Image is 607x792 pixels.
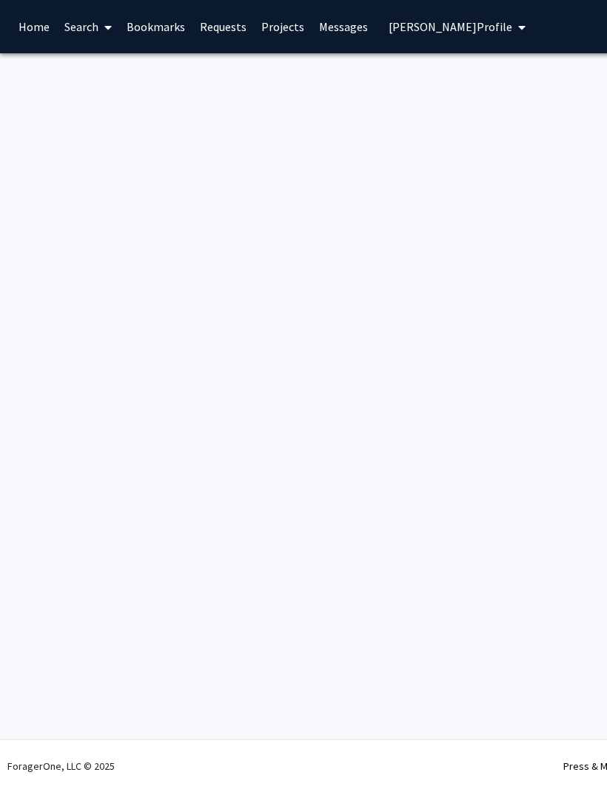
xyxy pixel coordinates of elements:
[192,1,254,53] a: Requests
[57,1,119,53] a: Search
[119,1,192,53] a: Bookmarks
[254,1,312,53] a: Projects
[312,1,375,53] a: Messages
[11,1,57,53] a: Home
[389,19,512,34] span: [PERSON_NAME] Profile
[7,740,115,792] div: ForagerOne, LLC © 2025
